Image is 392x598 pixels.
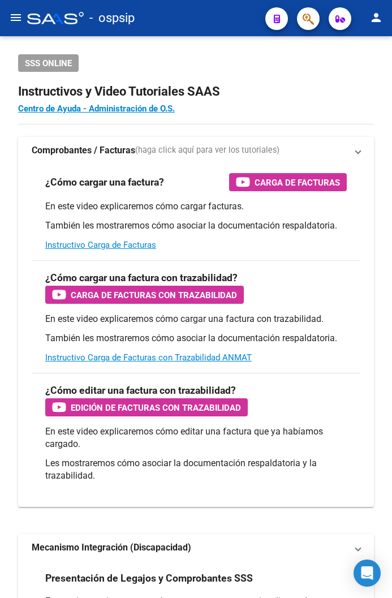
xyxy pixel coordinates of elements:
[45,200,347,213] p: En este video explicaremos cómo cargar facturas.
[45,570,253,586] h3: Presentación de Legajos y Comprobantes SSS
[45,220,347,232] p: También les mostraremos cómo asociar la documentación respaldatoria.
[45,313,347,325] p: En este video explicaremos cómo cargar una factura con trazabilidad.
[18,137,374,164] mat-expansion-panel-header: Comprobantes / Facturas(haga click aquí para ver los tutoriales)
[45,398,248,416] button: Edición de Facturas con Trazabilidad
[45,174,164,190] h3: ¿Cómo cargar una factura?
[45,425,347,450] p: En este video explicaremos cómo editar una factura que ya habíamos cargado.
[18,534,374,561] mat-expansion-panel-header: Mecanismo Integración (Discapacidad)
[255,175,340,190] span: Carga de Facturas
[229,173,347,191] button: Carga de Facturas
[89,6,135,31] span: - ospsip
[135,144,279,157] span: (haga click aquí para ver los tutoriales)
[45,286,244,304] button: Carga de Facturas con Trazabilidad
[71,401,241,415] span: Edición de Facturas con Trazabilidad
[354,560,381,587] div: Open Intercom Messenger
[9,11,23,24] mat-icon: menu
[32,144,135,157] strong: Comprobantes / Facturas
[45,457,347,482] p: Les mostraremos cómo asociar la documentación respaldatoria y la trazabilidad.
[18,104,175,114] a: Centro de Ayuda - Administración de O.S.
[45,270,238,286] h3: ¿Cómo cargar una factura con trazabilidad?
[32,541,191,554] strong: Mecanismo Integración (Discapacidad)
[18,164,374,507] div: Comprobantes / Facturas(haga click aquí para ver los tutoriales)
[18,81,374,102] h2: Instructivos y Video Tutoriales SAAS
[71,288,237,302] span: Carga de Facturas con Trazabilidad
[45,240,156,250] a: Instructivo Carga de Facturas
[45,352,252,363] a: Instructivo Carga de Facturas con Trazabilidad ANMAT
[45,332,347,345] p: También les mostraremos cómo asociar la documentación respaldatoria.
[45,382,236,398] h3: ¿Cómo editar una factura con trazabilidad?
[369,11,383,24] mat-icon: person
[25,58,72,68] span: SSS ONLINE
[18,54,79,72] button: SSS ONLINE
